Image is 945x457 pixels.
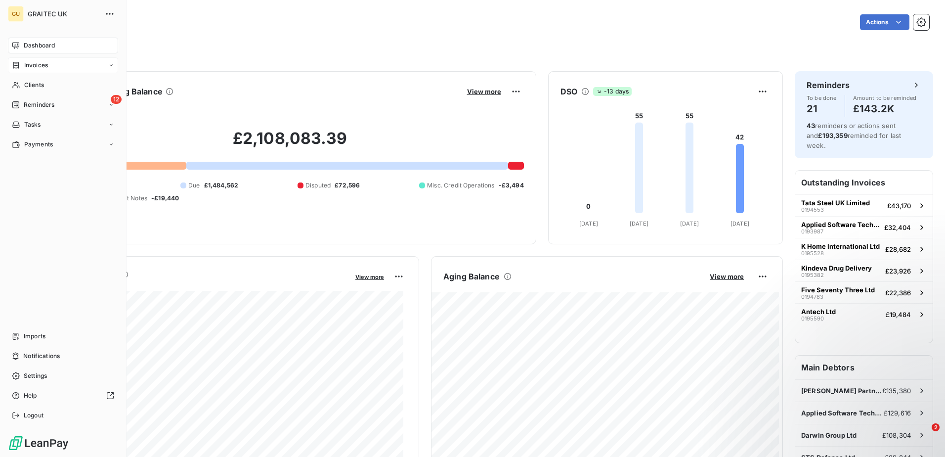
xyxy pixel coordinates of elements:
[204,181,239,190] span: £1,484,562
[795,216,933,238] button: Applied Software Technology, LLC0193987£32,404
[24,371,47,380] span: Settings
[680,220,699,227] tspan: [DATE]
[747,361,945,430] iframe: Intercom notifications message
[801,264,872,272] span: Kindeva Drug Delivery
[795,260,933,281] button: Kindeva Drug Delivery0195382£23,926
[807,101,837,117] h4: 21
[807,95,837,101] span: To be done
[630,220,648,227] tspan: [DATE]
[28,10,99,18] span: GRAITEC UK
[801,199,870,207] span: Tata Steel UK Limited
[24,100,54,109] span: Reminders
[932,423,940,431] span: 2
[8,435,69,451] img: Logo LeanPay
[807,79,850,91] h6: Reminders
[443,271,500,282] h6: Aging Balance
[188,181,200,190] span: Due
[24,41,55,50] span: Dashboard
[335,181,360,190] span: £72,596
[560,86,577,97] h6: DSO
[860,14,909,30] button: Actions
[801,207,824,213] span: 0194553
[464,87,504,96] button: View more
[24,332,45,341] span: Imports
[730,220,749,227] tspan: [DATE]
[352,272,387,281] button: View more
[467,88,501,95] span: View more
[801,242,880,250] span: K Home International Ltd
[818,132,847,139] span: £193,359
[887,202,911,210] span: £43,170
[801,221,880,228] span: Applied Software Technology, LLC
[24,61,48,70] span: Invoices
[707,272,747,281] button: View more
[882,431,911,439] span: £108,304
[710,273,744,280] span: View more
[499,181,524,190] span: -£3,494
[579,220,598,227] tspan: [DATE]
[885,289,911,297] span: £22,386
[24,140,53,149] span: Payments
[884,224,911,231] span: £32,404
[795,238,933,260] button: K Home International Ltd0195528£28,682
[8,388,118,404] a: Help
[885,245,911,253] span: £28,682
[807,122,815,130] span: 43
[801,308,836,316] span: Antech Ltd
[801,228,823,234] span: 0193987
[8,6,24,22] div: GU
[801,286,875,294] span: Five Seventy Three Ltd
[355,274,384,280] span: View more
[885,267,911,275] span: £23,926
[853,101,917,117] h4: £143.2K
[801,316,824,321] span: 0195590
[56,129,524,158] h2: £2,108,083.39
[111,95,122,104] span: 12
[795,303,933,325] button: Antech Ltd0195590£19,484
[801,431,857,439] span: Darwin Group Ltd
[23,352,60,361] span: Notifications
[911,423,935,447] iframe: Intercom live chat
[795,356,933,379] h6: Main Debtors
[795,194,933,216] button: Tata Steel UK Limited0194553£43,170
[853,95,917,101] span: Amount to be reminded
[24,411,43,420] span: Logout
[801,272,824,278] span: 0195382
[24,391,37,400] span: Help
[151,194,179,203] span: -£19,440
[807,122,901,149] span: reminders or actions sent and reminded for last week.
[801,294,823,300] span: 0194783
[801,250,824,256] span: 0195528
[795,171,933,194] h6: Outstanding Invoices
[305,181,331,190] span: Disputed
[886,311,911,319] span: £19,484
[24,81,44,90] span: Clients
[593,87,632,96] span: -13 days
[24,120,41,129] span: Tasks
[427,181,494,190] span: Misc. Credit Operations
[56,280,348,291] span: Monthly Revenue
[795,281,933,303] button: Five Seventy Three Ltd0194783£22,386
